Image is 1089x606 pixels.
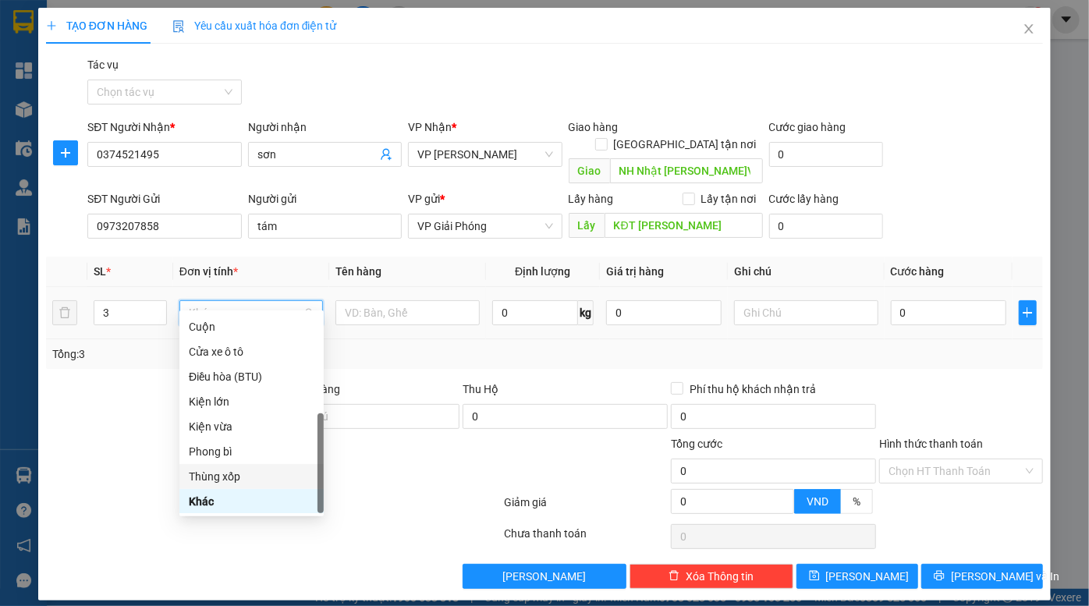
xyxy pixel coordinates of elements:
span: kg [578,300,594,325]
label: Ghi chú đơn hàng [254,383,340,395]
span: Thu Hộ [463,383,498,395]
div: Thùng xốp [179,464,324,489]
input: Ghi chú đơn hàng [254,404,459,429]
span: Phí thu hộ khách nhận trả [683,381,822,398]
div: SĐT Người Gửi [87,190,241,207]
span: plus [54,147,77,159]
span: plus [46,20,57,31]
span: save [809,570,820,583]
span: Tên hàng [335,265,381,278]
label: Cước lấy hàng [769,193,839,205]
div: Kiện lớn [179,389,324,414]
label: Cước giao hàng [769,121,846,133]
span: delete [669,570,679,583]
button: plus [53,140,78,165]
div: Kiện lớn [189,393,314,410]
span: plus [1020,307,1037,319]
button: delete [52,300,77,325]
span: [PERSON_NAME] [826,568,910,585]
div: Cửa xe ô tô [189,343,314,360]
div: Điều hòa (BTU) [189,368,314,385]
div: VP gửi [408,190,562,207]
span: VND [807,495,828,508]
input: Cước giao hàng [769,142,883,167]
span: printer [934,570,945,583]
input: Dọc đường [610,158,763,183]
span: Khác [189,301,314,324]
span: Tổng cước [671,438,722,450]
span: VP Nhận [408,121,452,133]
input: VD: Bàn, Ghế [335,300,480,325]
input: 0 [606,300,722,325]
div: Phong bì [179,439,324,464]
input: Dọc đường [605,213,763,238]
span: SL [94,265,106,278]
div: SĐT Người Nhận [87,119,241,136]
span: Giao hàng [569,121,619,133]
span: Giao [569,158,610,183]
div: Kiện vừa [189,418,314,435]
span: user-add [380,148,392,161]
label: Hình thức thanh toán [879,438,983,450]
button: Close [1007,8,1051,51]
div: Giảm giá [503,494,670,521]
span: [PERSON_NAME] [503,568,587,585]
div: Chưa thanh toán [503,525,670,552]
span: Lấy hàng [569,193,614,205]
span: [GEOGRAPHIC_DATA] tận nơi [608,136,763,153]
div: Tổng: 3 [52,346,421,363]
div: Cuộn [189,318,314,335]
div: Khác [179,489,324,514]
div: Điều hòa (BTU) [179,364,324,389]
button: save[PERSON_NAME] [796,564,918,589]
span: Lấy tận nơi [695,190,763,207]
span: VP Giải Phóng [417,214,552,238]
span: [PERSON_NAME] và In [951,568,1060,585]
span: Giá trị hàng [606,265,664,278]
div: Cửa xe ô tô [179,339,324,364]
span: TẠO ĐƠN HÀNG [46,19,147,32]
span: Lấy [569,213,605,238]
div: Người gửi [248,190,402,207]
th: Ghi chú [728,257,885,287]
span: close [1023,23,1035,35]
div: Cuộn [179,314,324,339]
span: VP Đồng Văn [417,143,552,166]
button: plus [1019,300,1038,325]
span: Cước hàng [891,265,945,278]
input: Ghi Chú [734,300,878,325]
div: Người nhận [248,119,402,136]
span: Định lượng [515,265,570,278]
button: deleteXóa Thông tin [630,564,793,589]
button: printer[PERSON_NAME] và In [921,564,1043,589]
div: Phong bì [189,443,314,460]
button: [PERSON_NAME] [463,564,626,589]
label: Tác vụ [87,58,119,71]
span: Xóa Thông tin [686,568,754,585]
div: Kiện vừa [179,414,324,439]
div: Khác [189,493,314,510]
span: % [853,495,860,508]
img: icon [172,20,185,33]
input: Cước lấy hàng [769,214,883,239]
span: Đơn vị tính [179,265,238,278]
span: Yêu cầu xuất hóa đơn điện tử [172,19,337,32]
div: Thùng xốp [189,468,314,485]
